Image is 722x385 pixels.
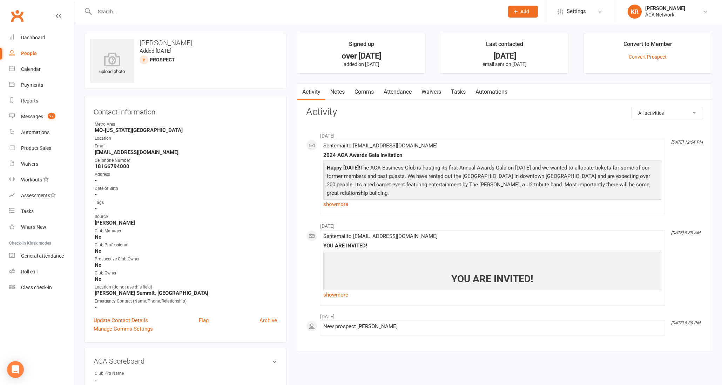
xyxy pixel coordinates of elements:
div: Location (do not use this field) [95,284,277,291]
a: show more [323,199,661,209]
a: show more [323,290,661,300]
a: Flag [199,316,209,325]
a: Attendance [379,84,417,100]
div: [PERSON_NAME] [645,5,685,12]
div: Calendar [21,66,41,72]
strong: - [95,177,277,184]
div: Prospective Club Owner [95,256,277,263]
h3: Contact information [94,105,277,116]
div: Cellphone Number [95,157,277,164]
i: [DATE] 5:30 PM [671,320,700,325]
button: Add [508,6,538,18]
span: Sent email to [EMAIL_ADDRESS][DOMAIN_NAME] [323,233,438,239]
strong: No [95,262,277,268]
a: Dashboard [9,30,74,46]
a: Waivers [417,84,446,100]
div: Roll call [21,269,38,274]
a: Messages 97 [9,109,74,125]
div: ACA Network [645,12,685,18]
a: Workouts [9,172,74,188]
div: Club Manager [95,228,277,234]
div: Assessments [21,193,56,198]
strong: - [95,205,277,212]
div: Workouts [21,177,42,182]
div: Source [95,213,277,220]
h3: [PERSON_NAME] [90,39,281,47]
div: YOU ARE INVITED! [323,243,661,249]
li: [DATE] [306,309,703,320]
div: Tasks [21,208,34,214]
span: Settings [567,4,586,19]
li: [DATE] [306,128,703,140]
a: People [9,46,74,61]
a: Manage Comms Settings [94,325,153,333]
div: Address [95,171,277,178]
span: Sent email to [EMAIL_ADDRESS][DOMAIN_NAME] [323,142,438,149]
a: Calendar [9,61,74,77]
div: General attendance [21,253,64,259]
div: Email [95,143,277,150]
div: Signed up [349,40,374,52]
div: People [21,51,37,56]
div: Class check-in [21,285,52,290]
div: Reports [21,98,38,104]
div: What's New [21,224,46,230]
a: Convert Prospect [629,54,667,60]
a: What's New [9,219,74,235]
time: Added [DATE] [140,48,171,54]
strong: No [95,276,277,282]
div: Product Sales [21,145,51,151]
div: New prospect [PERSON_NAME] [323,324,661,330]
snap: prospect [150,57,175,62]
div: Payments [21,82,43,88]
p: email sent on [DATE] [447,61,562,67]
div: Date of Birth [95,185,277,192]
span: Happy [DATE]! [327,165,360,171]
a: Product Sales [9,140,74,156]
input: Search... [93,7,499,16]
div: upload photo [90,52,134,75]
p: added on [DATE] [304,61,419,67]
div: Club Pro Name [95,370,153,377]
strong: No [95,248,277,254]
strong: [PERSON_NAME] Summit, [GEOGRAPHIC_DATA] [95,290,277,296]
strong: - [95,304,277,311]
strong: - [95,377,277,383]
a: Clubworx [8,7,26,25]
div: over [DATE] [304,52,419,60]
a: Archive [259,316,277,325]
a: Reports [9,93,74,109]
a: Payments [9,77,74,93]
a: Automations [471,84,512,100]
div: 2024 ACA Awards Gala Invitation [323,152,661,158]
a: Assessments [9,188,74,204]
div: Open Intercom Messenger [7,361,24,378]
strong: [EMAIL_ADDRESS][DOMAIN_NAME] [95,149,277,155]
a: Comms [350,84,379,100]
div: Metro Area [95,121,277,128]
div: [DATE] [447,52,562,60]
div: Location [95,135,277,142]
a: Tasks [9,204,74,219]
p: The ACA Business Club is hosting its first Annual Awards Gala on [DATE] and we wanted to allocate... [325,164,660,199]
strong: [PERSON_NAME] [95,220,277,226]
a: Tasks [446,84,471,100]
a: Update Contact Details [94,316,148,325]
div: Dashboard [21,35,45,40]
span: YOU ARE INVITED! [451,273,533,285]
div: KR [628,5,642,19]
div: Automations [21,130,49,135]
span: Add [520,9,529,14]
a: General attendance kiosk mode [9,248,74,264]
li: [DATE] [306,219,703,230]
a: Notes [325,84,350,100]
div: Club Professional [95,242,277,248]
a: Activity [297,84,325,100]
strong: 18166794000 [95,163,277,170]
strong: No [95,234,277,240]
div: Last contacted [486,40,523,52]
strong: MO-[US_STATE][GEOGRAPHIC_DATA] [95,127,277,133]
div: Emergency Contact (Name, Phone, Relationship) [95,298,277,305]
a: Class kiosk mode [9,280,74,296]
div: Waivers [21,161,38,167]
